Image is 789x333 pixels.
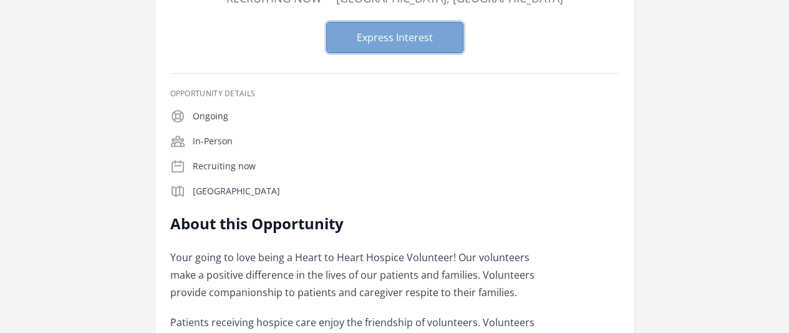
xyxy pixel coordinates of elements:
[193,185,619,197] p: [GEOGRAPHIC_DATA]
[170,214,535,234] h2: About this Opportunity
[193,110,619,122] p: Ongoing
[170,249,535,301] p: Your going to love being a Heart to Heart Hospice Volunteer! Our volunteers make a positive diffe...
[193,135,619,147] p: In-Person
[326,22,463,53] button: Express Interest
[170,89,619,99] h3: Opportunity Details
[193,160,619,172] p: Recruiting now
